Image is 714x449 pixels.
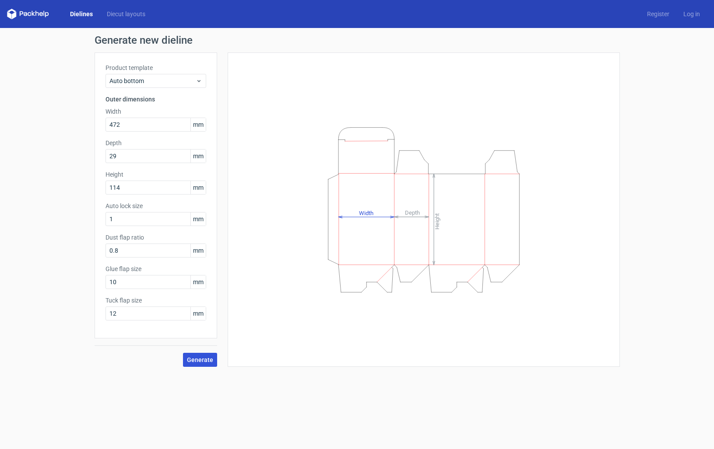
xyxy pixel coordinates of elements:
[183,353,217,367] button: Generate
[640,10,676,18] a: Register
[187,357,213,363] span: Generate
[109,77,196,85] span: Auto bottom
[404,209,419,216] tspan: Depth
[106,233,206,242] label: Dust flap ratio
[190,150,206,163] span: mm
[106,265,206,273] label: Glue flap size
[106,139,206,147] label: Depth
[100,10,152,18] a: Diecut layouts
[95,35,620,45] h1: Generate new dieline
[106,107,206,116] label: Width
[676,10,707,18] a: Log in
[190,212,206,226] span: mm
[106,202,206,210] label: Auto lock size
[106,170,206,179] label: Height
[433,213,440,229] tspan: Height
[190,307,206,320] span: mm
[106,63,206,72] label: Product template
[190,181,206,194] span: mm
[106,296,206,305] label: Tuck flap size
[63,10,100,18] a: Dielines
[106,95,206,104] h3: Outer dimensions
[190,244,206,257] span: mm
[190,118,206,131] span: mm
[190,275,206,289] span: mm
[359,209,373,216] tspan: Width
